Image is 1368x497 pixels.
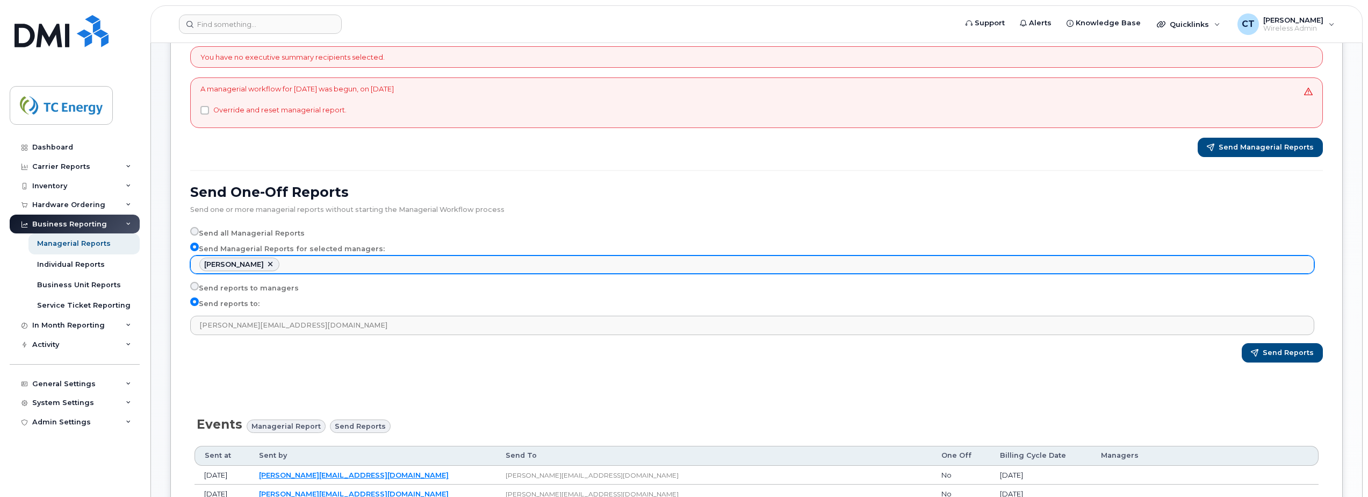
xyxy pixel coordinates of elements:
button: Send Reports [1242,343,1323,363]
input: Send all Managerial Reports [190,227,199,236]
th: Sent at [195,446,249,465]
td: [DATE] [195,466,249,485]
label: Send reports to: [190,297,260,310]
span: Support [975,18,1005,29]
span: Quicklinks [1170,20,1209,29]
div: Send one or more managerial reports without starting the Managerial Workflow process [190,200,1323,214]
span: CT [1242,18,1255,31]
span: Wireless Admin [1263,24,1323,33]
label: Override and reset managerial report. [213,104,347,117]
span: Send reports [335,421,386,431]
span: Managerial Report [251,421,321,431]
span: Events [197,417,242,432]
input: Send reports to managers [190,282,199,290]
a: Support [958,12,1012,34]
a: [PERSON_NAME][EMAIL_ADDRESS][DOMAIN_NAME] [259,471,449,479]
div: Chris Taylor [1230,13,1342,35]
span: [PERSON_NAME][EMAIL_ADDRESS][DOMAIN_NAME] [506,471,679,479]
h2: Send One-Off Reports [190,184,1323,200]
span: [PERSON_NAME] [1263,16,1323,24]
div: Quicklinks [1149,13,1228,35]
th: One Off [932,446,990,465]
button: Send Managerial Reports [1198,138,1323,157]
a: Knowledge Base [1059,12,1148,34]
th: Billing Cycle Date [990,446,1091,465]
th: Send To [496,446,932,465]
span: Send Reports [1263,348,1314,358]
label: Send reports to managers [190,282,299,295]
input: Send Managerial Reports for selected managers: [190,243,199,251]
input: Find something... [179,15,342,34]
p: You have no executive summary recipients selected. [200,52,385,62]
th: Managers [1091,446,1319,465]
span: Send Managerial Reports [1219,143,1314,152]
th: Sent by [249,446,496,465]
div: [PERSON_NAME] [204,260,264,269]
label: Send Managerial Reports for selected managers: [190,243,385,255]
div: A managerial workflow for [DATE] was begun, on [DATE] [200,84,394,122]
a: Alerts [1012,12,1059,34]
td: No [932,466,990,485]
label: Send all Managerial Reports [190,227,305,240]
span: Alerts [1029,18,1052,29]
input: Send reports to: [190,297,199,306]
iframe: Messenger Launcher [1321,450,1360,489]
span: Knowledge Base [1076,18,1141,29]
input: example@ [190,316,1314,335]
td: [DATE] [990,466,1091,485]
